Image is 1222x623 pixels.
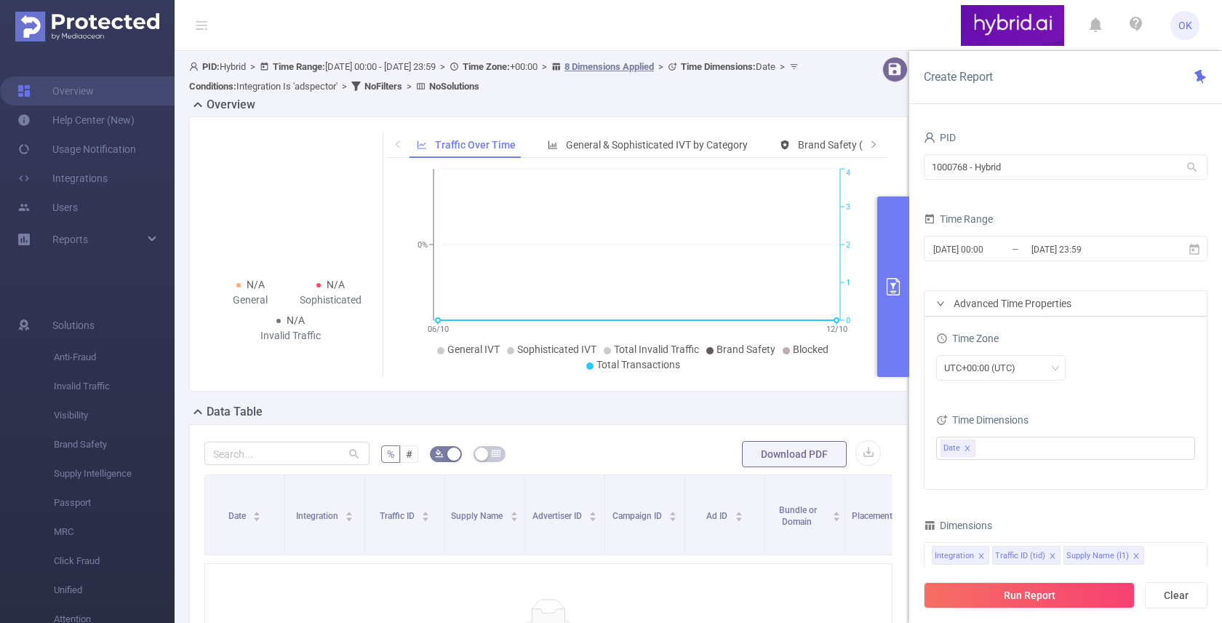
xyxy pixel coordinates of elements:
[17,106,135,135] a: Help Center (New)
[924,132,956,143] span: PID
[54,547,175,576] span: Click Fraud
[451,511,505,521] span: Supply Name
[435,449,444,458] i: icon: bg-colors
[17,76,94,106] a: Overview
[943,440,960,456] span: Date
[589,509,597,514] i: icon: caret-up
[932,239,1050,259] input: Start date
[247,279,265,290] span: N/A
[291,293,372,308] div: Sophisticated
[246,61,260,72] span: >
[538,61,551,72] span: >
[596,359,680,370] span: Total Transactions
[189,81,236,92] b: Conditions :
[435,139,516,151] span: Traffic Over Time
[935,547,974,566] div: Integration
[287,314,305,326] span: N/A
[735,515,743,520] i: icon: caret-down
[964,445,971,453] i: icon: close
[668,509,677,518] div: Sort
[826,325,847,334] tspan: 12/10
[1049,552,1056,561] i: icon: close
[1066,547,1129,566] div: Supply Name (l1)
[250,328,331,344] div: Invalid Traffic
[406,448,412,460] span: #
[833,515,841,520] i: icon: caret-down
[1030,239,1148,259] input: End date
[52,311,95,340] span: Solutions
[833,509,841,514] i: icon: caret-up
[992,546,1061,565] li: Traffic ID (tid)
[852,511,905,521] span: Placement ID
[924,70,993,84] span: Create Report
[273,61,325,72] b: Time Range:
[54,488,175,517] span: Passport
[436,61,450,72] span: >
[716,344,775,355] span: Brand Safety
[54,372,175,401] span: Invalid Traffic
[669,515,677,520] i: icon: caret-down
[681,61,756,72] b: Time Dimensions :
[402,81,416,92] span: >
[296,511,340,521] span: Integration
[346,515,354,520] i: icon: caret-down
[995,547,1045,566] div: Traffic ID (tid)
[706,511,730,521] span: Ad ID
[978,552,985,561] i: icon: close
[54,401,175,430] span: Visibility
[779,505,817,527] span: Bundle or Domain
[17,164,108,193] a: Integrations
[532,511,584,521] span: Advertiser ID
[253,515,261,520] i: icon: caret-down
[189,61,802,92] span: Hybrid [DATE] 00:00 - [DATE] 23:59 +00:00
[588,509,597,518] div: Sort
[1178,11,1192,40] span: OK
[52,234,88,245] span: Reports
[422,509,430,514] i: icon: caret-up
[924,520,992,531] span: Dimensions
[735,509,743,514] i: icon: caret-up
[345,509,354,518] div: Sort
[566,139,748,151] span: General & Sophisticated IVT by Category
[735,509,743,518] div: Sort
[346,509,354,514] i: icon: caret-up
[17,193,78,222] a: Users
[202,61,220,72] b: PID:
[510,509,518,514] i: icon: caret-up
[936,299,945,308] i: icon: right
[924,582,1135,608] button: Run Report
[189,62,202,71] i: icon: user
[925,291,1207,316] div: icon: rightAdvanced Time Properties
[978,440,981,457] input: filter select
[924,213,993,225] span: Time Range
[1063,546,1144,565] li: Supply Name (l1)
[54,576,175,605] span: Unified
[944,356,1026,380] div: UTC+00:00 (UTC)
[422,515,430,520] i: icon: caret-down
[681,61,775,72] span: Date
[1145,582,1207,608] button: Clear
[427,325,448,334] tspan: 06/10
[492,449,500,458] i: icon: table
[798,139,906,151] span: Brand Safety (Detected)
[846,169,850,178] tspan: 4
[207,96,255,114] h2: Overview
[548,140,558,150] i: icon: bar-chart
[252,509,261,518] div: Sort
[589,515,597,520] i: icon: caret-down
[189,81,338,92] span: Integration Is 'adspector'
[775,61,789,72] span: >
[669,509,677,514] i: icon: caret-up
[54,343,175,372] span: Anti-Fraud
[510,509,519,518] div: Sort
[253,509,261,514] i: icon: caret-up
[793,344,828,355] span: Blocked
[936,414,1029,426] span: Time Dimensions
[1051,364,1060,374] i: icon: down
[1133,552,1140,561] i: icon: close
[936,333,999,344] span: Time Zone
[941,440,975,457] li: Date
[421,509,430,518] div: Sort
[54,430,175,459] span: Brand Safety
[54,459,175,488] span: Supply Intelligence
